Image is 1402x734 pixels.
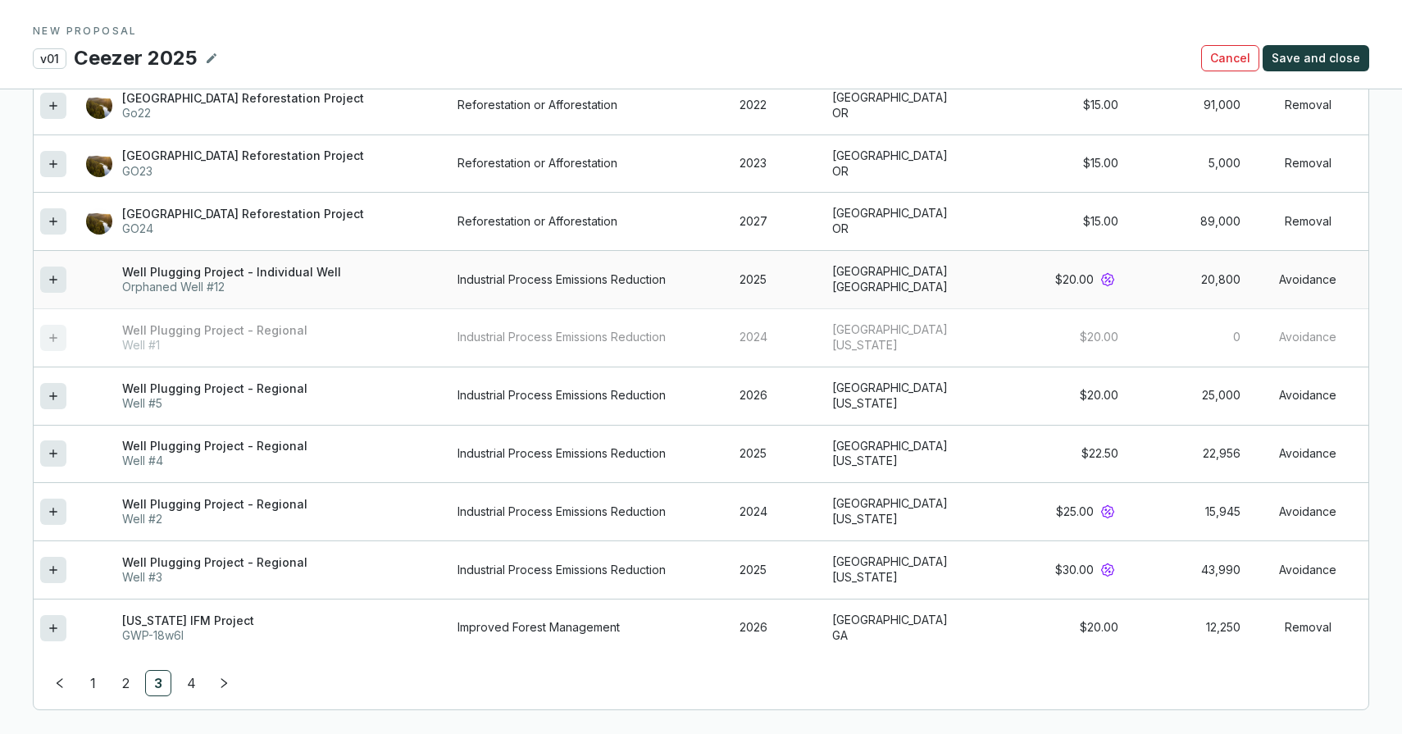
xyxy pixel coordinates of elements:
[832,439,983,454] p: [GEOGRAPHIC_DATA]
[211,670,237,696] li: Next Page
[451,134,733,193] td: Reforestation or Afforestation
[832,206,983,221] p: [GEOGRAPHIC_DATA]
[54,677,66,689] span: left
[733,599,826,657] td: 2026
[996,156,1118,171] div: $15.00
[1125,482,1247,540] td: 15,945
[832,396,983,412] p: [US_STATE]
[1210,50,1250,66] span: Cancel
[122,454,307,468] p: Well #4
[122,570,307,585] p: Well #3
[47,670,73,696] li: Previous Page
[832,554,983,570] p: [GEOGRAPHIC_DATA]
[1125,192,1247,250] td: 89,000
[1247,250,1368,308] td: Avoidance
[996,269,1118,290] div: $20.00
[832,221,983,237] p: OR
[1247,425,1368,483] td: Avoidance
[122,512,307,527] p: Well #2
[1125,599,1247,657] td: 12,250
[122,265,341,280] p: Well Plugging Project - Individual Well
[47,670,73,696] button: left
[122,439,307,454] p: Well Plugging Project - Regional
[1125,134,1247,193] td: 5,000
[733,192,826,250] td: 2027
[1125,76,1247,134] td: 91,000
[80,670,106,696] li: 1
[33,25,1369,38] p: NEW PROPOSAL
[733,134,826,193] td: 2023
[1125,250,1247,308] td: 20,800
[1201,45,1259,71] button: Cancel
[832,512,983,527] p: [US_STATE]
[451,425,733,483] td: Industrial Process Emissions Reduction
[113,671,138,695] a: 2
[996,214,1118,230] div: $15.00
[179,671,203,695] a: 4
[832,164,983,180] p: OR
[1247,76,1368,134] td: Removal
[996,388,1118,403] div: $20.00
[1125,425,1247,483] td: 22,956
[122,555,307,570] p: Well Plugging Project - Regional
[832,613,983,628] p: [GEOGRAPHIC_DATA]
[832,496,983,512] p: [GEOGRAPHIC_DATA]
[733,425,826,483] td: 2025
[451,482,733,540] td: Industrial Process Emissions Reduction
[1125,540,1247,599] td: 43,990
[733,250,826,308] td: 2025
[733,367,826,425] td: 2026
[1247,540,1368,599] td: Avoidance
[733,76,826,134] td: 2022
[211,670,237,696] button: right
[1247,134,1368,193] td: Removal
[451,540,733,599] td: Industrial Process Emissions Reduction
[1247,367,1368,425] td: Avoidance
[122,221,364,236] p: GO24
[451,250,733,308] td: Industrial Process Emissions Reduction
[146,671,171,695] a: 3
[73,44,198,72] p: Ceezer 2025
[122,613,254,628] p: [US_STATE] IFM Project
[451,76,733,134] td: Reforestation or Afforestation
[832,90,983,106] p: [GEOGRAPHIC_DATA]
[996,501,1118,522] div: $25.00
[451,599,733,657] td: Improved Forest Management
[832,106,983,121] p: OR
[218,677,230,689] span: right
[80,671,105,695] a: 1
[122,148,364,163] p: [GEOGRAPHIC_DATA] Reforestation Project
[1247,482,1368,540] td: Avoidance
[832,148,983,164] p: [GEOGRAPHIC_DATA]
[996,620,1118,636] div: $20.00
[1125,367,1247,425] td: 25,000
[178,670,204,696] li: 4
[1272,50,1360,66] span: Save and close
[451,192,733,250] td: Reforestation or Afforestation
[122,280,341,294] p: Orphaned Well #12
[122,497,307,512] p: Well Plugging Project - Regional
[832,570,983,586] p: [US_STATE]
[451,367,733,425] td: Industrial Process Emissions Reduction
[122,207,364,221] p: [GEOGRAPHIC_DATA] Reforestation Project
[122,106,364,121] p: Go22
[122,628,254,643] p: GWP-18w6l
[733,540,826,599] td: 2025
[832,454,983,469] p: [US_STATE]
[122,164,364,179] p: GO23
[1263,45,1369,71] button: Save and close
[33,48,66,69] p: v01
[832,264,983,280] p: [GEOGRAPHIC_DATA]
[832,280,983,295] p: [GEOGRAPHIC_DATA]
[122,91,364,106] p: [GEOGRAPHIC_DATA] Reforestation Project
[145,670,171,696] li: 3
[112,670,139,696] li: 2
[122,381,307,396] p: Well Plugging Project - Regional
[996,98,1118,113] div: $15.00
[832,381,983,396] p: [GEOGRAPHIC_DATA]
[832,628,983,644] p: GA
[733,482,826,540] td: 2024
[996,446,1118,462] div: $22.50
[122,396,307,411] p: Well #5
[1247,192,1368,250] td: Removal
